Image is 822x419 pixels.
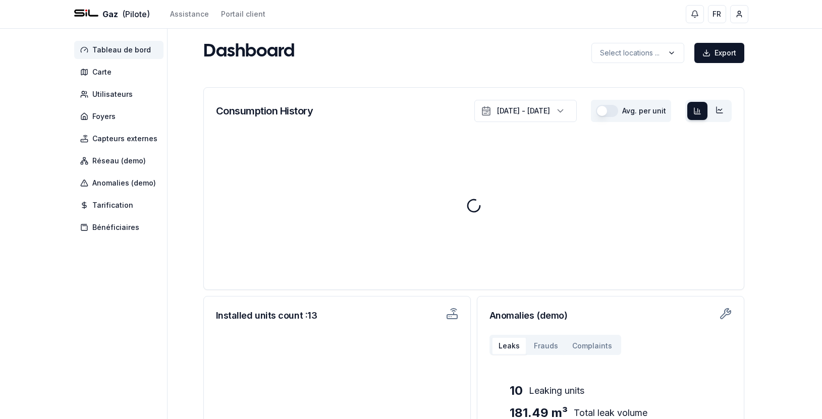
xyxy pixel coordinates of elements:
[74,218,168,236] a: Bénéficiaires
[708,5,726,23] button: FR
[491,337,527,355] button: Leaks
[74,2,98,26] img: SIL - Gaz Logo
[600,48,660,58] p: Select locations ...
[203,42,295,62] h1: Dashboard
[216,309,338,323] h3: Installed units count : 13
[92,178,156,188] span: Anomalies (demo)
[92,134,157,144] span: Capteurs externes
[74,174,168,192] a: Anomalies (demo)
[122,8,150,20] span: (Pilote)
[92,200,133,210] span: Tarification
[489,309,732,323] h3: Anomalies (demo)
[92,45,151,55] span: Tableau de bord
[474,100,577,122] button: [DATE] - [DATE]
[92,67,112,77] span: Carte
[102,8,118,20] span: Gaz
[529,384,584,398] span: Leaking units
[92,89,133,99] span: Utilisateurs
[74,8,150,20] a: Gaz(Pilote)
[510,383,523,399] span: 10
[74,196,168,214] a: Tarification
[591,43,684,63] button: label
[74,107,168,126] a: Foyers
[74,41,168,59] a: Tableau de bord
[74,130,168,148] a: Capteurs externes
[713,9,721,19] span: FR
[74,152,168,170] a: Réseau (demo)
[170,9,209,19] a: Assistance
[92,111,116,122] span: Foyers
[74,63,168,81] a: Carte
[92,222,139,232] span: Bénéficiaires
[694,43,744,63] button: Export
[622,107,666,114] label: Avg. per unit
[221,9,265,19] a: Portail client
[565,337,619,355] button: Complaints
[92,156,146,166] span: Réseau (demo)
[497,106,550,116] div: [DATE] - [DATE]
[216,104,313,118] h3: Consumption History
[74,85,168,103] a: Utilisateurs
[527,337,565,355] button: Frauds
